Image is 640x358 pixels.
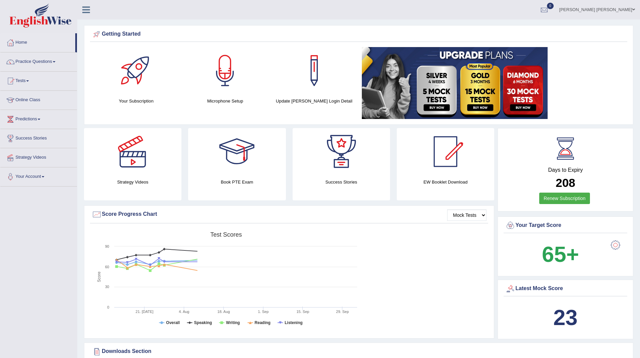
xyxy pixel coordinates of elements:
tspan: 21. [DATE] [136,310,154,314]
h4: Days to Expiry [505,167,626,173]
tspan: 18. Aug [217,310,230,314]
text: 60 [105,265,109,269]
tspan: 15. Sep [296,310,309,314]
span: 0 [547,3,554,9]
div: Score Progress Chart [92,209,486,220]
a: Online Class [0,91,77,108]
a: Your Account [0,167,77,184]
text: 30 [105,285,109,289]
tspan: 1. Sep [258,310,269,314]
tspan: Reading [255,320,270,325]
tspan: Writing [226,320,240,325]
div: Latest Mock Score [505,284,626,294]
b: 65+ [542,242,579,267]
h4: Update [PERSON_NAME] Login Detail [273,97,355,105]
a: Renew Subscription [539,193,590,204]
h4: Microphone Setup [184,97,266,105]
text: 90 [105,244,109,248]
div: Getting Started [92,29,626,39]
text: 0 [107,305,109,309]
h4: Book PTE Exam [188,178,286,186]
tspan: 29. Sep [336,310,349,314]
h4: EW Booklet Download [397,178,494,186]
tspan: Speaking [194,320,212,325]
h4: Your Subscription [95,97,177,105]
a: Success Stories [0,129,77,146]
b: 208 [556,176,575,189]
a: Predictions [0,110,77,127]
a: Practice Questions [0,52,77,69]
div: Your Target Score [505,221,626,231]
tspan: Listening [285,320,302,325]
b: 23 [553,305,578,330]
a: Home [0,33,75,50]
div: Downloads Section [92,347,626,357]
h4: Strategy Videos [84,178,181,186]
tspan: Score [97,271,101,282]
img: small5.jpg [362,47,548,119]
h4: Success Stories [293,178,390,186]
a: Tests [0,72,77,88]
tspan: 4. Aug [179,310,189,314]
tspan: Overall [166,320,180,325]
tspan: Test scores [210,231,242,238]
a: Strategy Videos [0,148,77,165]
